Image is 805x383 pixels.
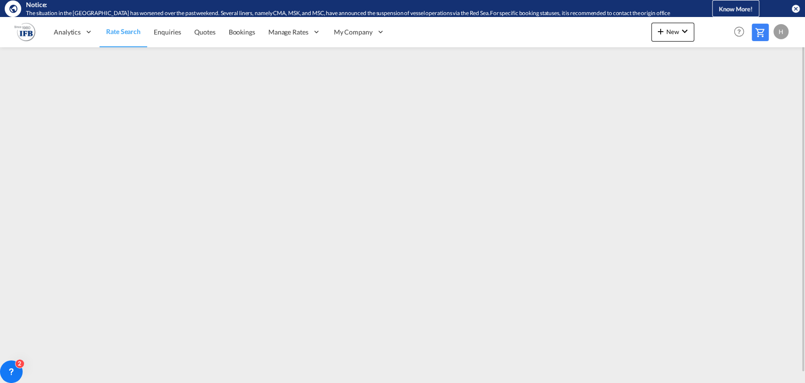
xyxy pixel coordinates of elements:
[106,27,141,35] span: Rate Search
[262,17,327,47] div: Manage Rates
[54,27,81,37] span: Analytics
[188,17,222,47] a: Quotes
[679,26,690,37] md-icon: icon-chevron-down
[773,24,788,39] div: H
[100,17,147,47] a: Rate Search
[229,28,255,36] span: Bookings
[8,4,18,13] md-icon: icon-earth
[147,17,188,47] a: Enquiries
[334,27,373,37] span: My Company
[26,9,681,17] div: The situation in the Red Sea has worsened over the past weekend. Several liners, namely CMA, MSK,...
[47,17,100,47] div: Analytics
[731,24,747,40] span: Help
[719,5,753,13] span: Know More!
[791,4,800,13] button: icon-close-circle
[655,28,690,35] span: New
[154,28,181,36] span: Enquiries
[222,17,262,47] a: Bookings
[655,26,666,37] md-icon: icon-plus 400-fg
[327,17,391,47] div: My Company
[268,27,308,37] span: Manage Rates
[14,21,35,43] img: b628ab10256c11eeb52753acbc15d091.png
[194,28,215,36] span: Quotes
[731,24,752,41] div: Help
[651,23,694,42] button: icon-plus 400-fgNewicon-chevron-down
